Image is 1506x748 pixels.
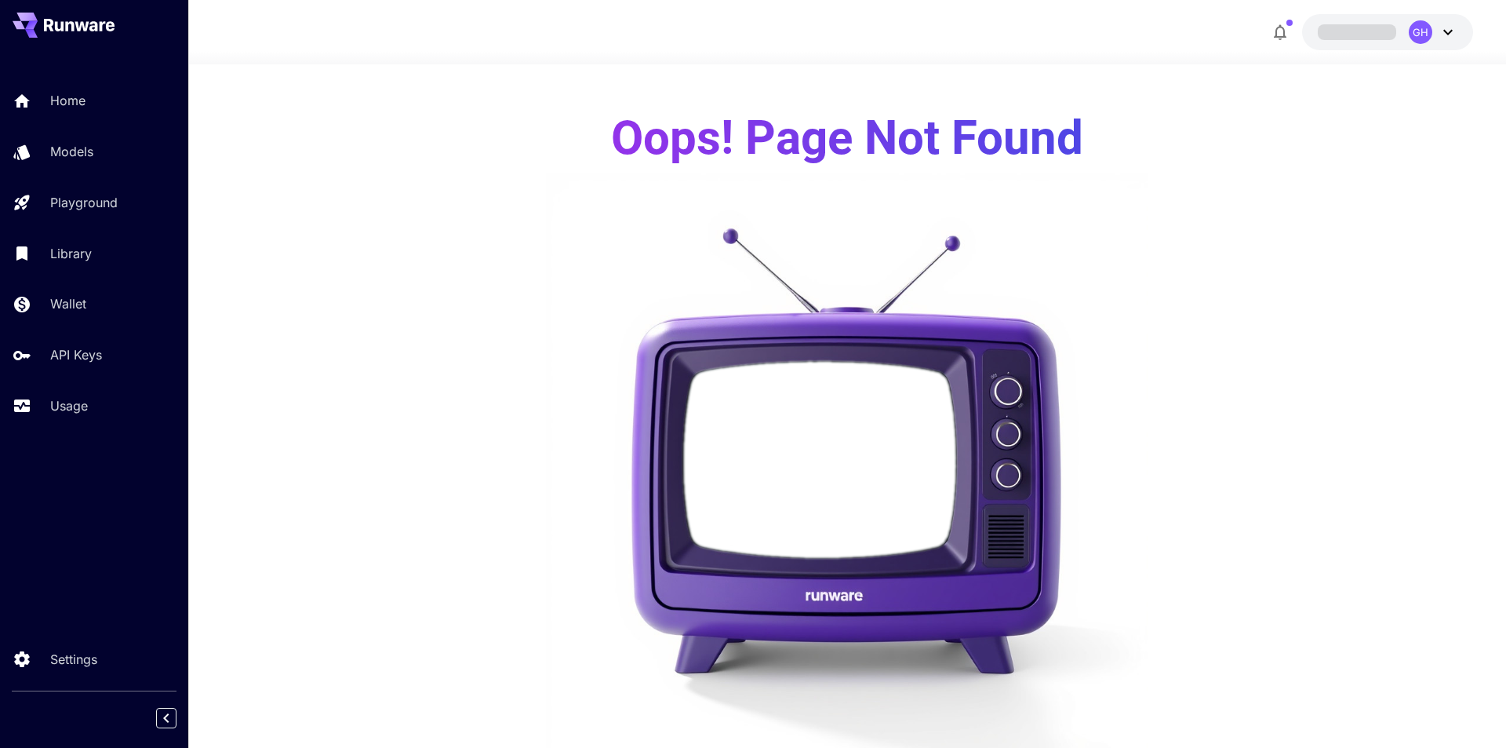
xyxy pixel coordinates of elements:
[50,396,88,415] p: Usage
[611,115,1083,164] h1: Oops! Page Not Found
[50,142,93,161] p: Models
[50,91,85,110] p: Home
[156,708,176,728] button: Collapse sidebar
[50,193,118,212] p: Playground
[50,244,92,263] p: Library
[168,704,188,732] div: Collapse sidebar
[1409,20,1432,44] div: GH
[1302,14,1473,50] button: GH
[50,650,97,669] p: Settings
[50,345,102,364] p: API Keys
[50,294,86,313] p: Wallet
